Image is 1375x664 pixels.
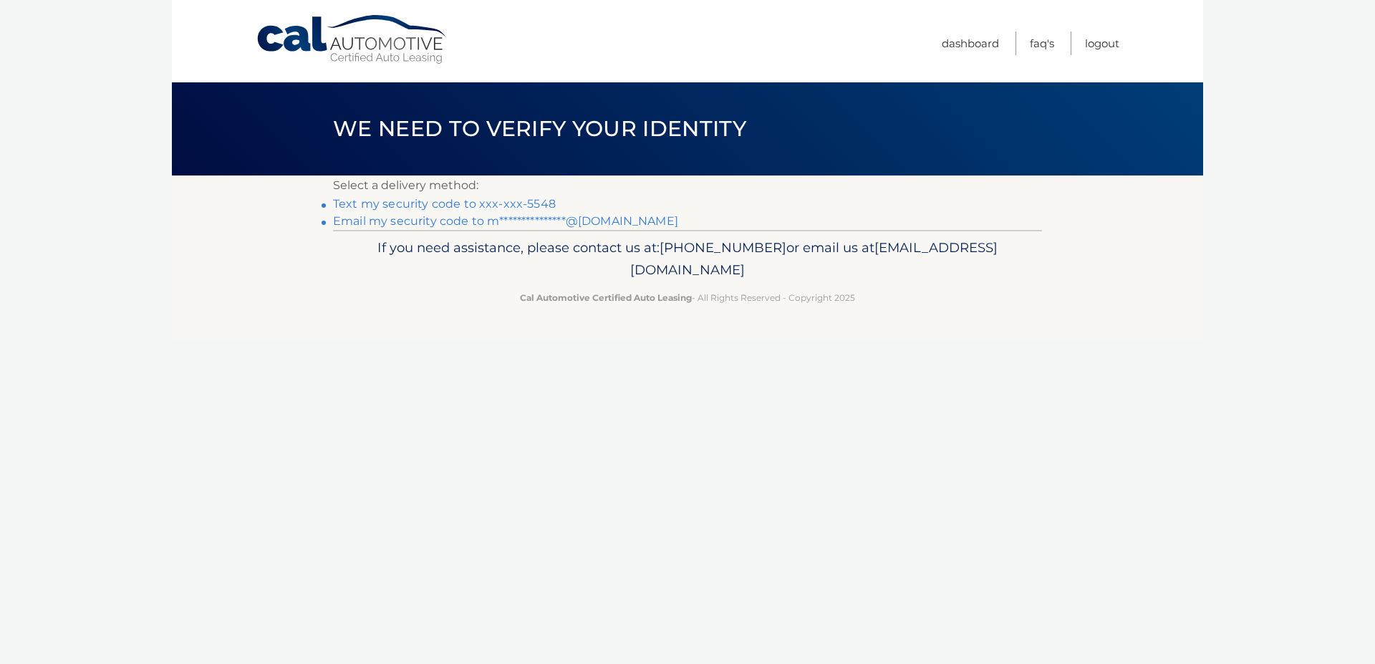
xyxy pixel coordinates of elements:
p: Select a delivery method: [333,175,1042,196]
p: - All Rights Reserved - Copyright 2025 [342,290,1033,305]
a: Dashboard [942,32,999,55]
span: [PHONE_NUMBER] [660,239,786,256]
a: Text my security code to xxx-xxx-5548 [333,197,556,211]
span: We need to verify your identity [333,115,746,142]
a: Cal Automotive [256,14,449,65]
strong: Cal Automotive Certified Auto Leasing [520,292,692,303]
a: Logout [1085,32,1119,55]
p: If you need assistance, please contact us at: or email us at [342,236,1033,282]
a: FAQ's [1030,32,1054,55]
